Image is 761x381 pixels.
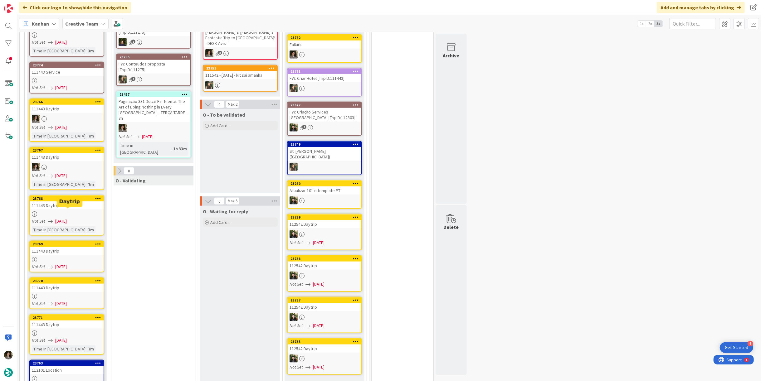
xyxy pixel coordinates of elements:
div: Time in [GEOGRAPHIC_DATA] [32,345,85,352]
div: 23677 [288,102,361,108]
div: 23749 [290,142,361,147]
a: 23737112542 DaytripBCNot Set[DATE] [287,297,362,333]
div: Time in [GEOGRAPHIC_DATA] [32,47,85,54]
div: 111443 Daytrip [30,153,104,161]
a: 23677FW: Criação Services [GEOGRAPHIC_DATA] [TripID:112303]BC [287,102,362,136]
i: Not Set [32,39,45,45]
a: 23766111443 DaytripMSNot Set[DATE]Time in [GEOGRAPHIC_DATA]:7m [29,99,104,142]
div: 23766 [33,100,104,104]
div: 23738 [288,256,361,262]
div: 23753 [203,65,277,71]
i: Not Set [32,124,45,130]
h5: Daytrip [59,199,80,205]
b: Creative Team [65,21,98,27]
span: : [171,145,172,152]
span: 1 [131,40,135,44]
div: 23762 [290,36,361,40]
div: Max 2 [228,103,237,106]
div: 111443 Daytrip [30,105,104,113]
i: Not Set [32,85,45,90]
div: 23769111443 Daytrip [30,241,104,255]
i: Not Set [119,134,132,139]
div: 112101 Location [30,366,104,374]
a: 23774111443 ServiceNot Set[DATE] [29,62,104,94]
div: FW: Criar Hotel [TripID:111443] [288,74,361,82]
div: IG [288,84,361,92]
div: Falkirk [288,41,361,49]
div: Time in [GEOGRAPHIC_DATA] [32,226,85,233]
div: 23770111443 Daytrip [30,278,104,292]
span: 0 [214,101,225,108]
i: Not Set [32,301,45,306]
i: Not Set [32,337,45,343]
span: O - Waiting for reply [203,208,248,215]
span: [DATE] [313,322,324,329]
div: 7m [86,181,95,188]
span: Kanban [32,20,49,27]
a: FW: Conteudos proposta [TripID:111275]MC [116,16,191,49]
div: 23768 [30,196,104,201]
div: 23769 [33,242,104,246]
a: 23739112542 DaytripBCNot Set[DATE] [287,214,362,250]
div: 23767 [33,148,104,152]
span: [DATE] [55,84,67,91]
img: avatar [4,368,13,377]
div: FW: Criação Services [GEOGRAPHIC_DATA] [TripID:112303] [288,108,361,122]
span: [DATE] [313,281,324,287]
i: Not Set [290,323,303,328]
img: MS [119,124,127,132]
div: 23774 [30,62,104,68]
div: 112542 Daytrip [288,220,361,228]
div: MS [203,49,277,57]
div: 23260 [288,181,361,186]
span: 1 [131,77,135,81]
img: MS [290,51,298,59]
div: Time in [GEOGRAPHIC_DATA] [32,181,85,188]
div: 23497 [117,92,190,97]
div: 1h 33m [172,145,188,152]
img: IG [205,81,213,89]
a: 23769111443 DaytripNot Set[DATE] [29,241,104,272]
a: 23768111443 DaytripNot Set[DATE]Time in [GEOGRAPHIC_DATA]:7m [29,195,104,236]
span: [DATE] [313,364,324,370]
div: 23769 [30,241,104,247]
img: MS [32,163,40,171]
div: BC [288,123,361,132]
div: 7m [86,345,95,352]
div: 23767111443 Daytrip [30,147,104,161]
div: MS [117,124,190,132]
div: 23739112542 Daytrip [288,215,361,228]
div: 23771111443 Daytrip [30,315,104,329]
div: St. [PERSON_NAME] ([GEOGRAPHIC_DATA]) [288,147,361,161]
div: 23763 [33,361,104,365]
div: Time in [GEOGRAPHIC_DATA] [32,133,85,139]
div: Get Started [725,345,748,351]
div: 23677 [290,103,361,107]
div: 23749 [288,142,361,147]
span: [DATE] [55,300,67,307]
a: 23755FW: Conteudos proposta [TripID:111275]IG [116,54,191,86]
span: 1x [637,21,646,27]
div: 23737112542 Daytrip [288,297,361,311]
div: Open Get Started checklist, remaining modules: 4 [720,342,753,353]
span: 0 [124,167,134,175]
div: 23260 [290,181,361,186]
a: 23497Paginação 331 Dolce Far Niente: The Art of Doing Nothing in Every [GEOGRAPHIC_DATA] – TERÇA ... [116,91,191,158]
div: 111443 Service [30,68,104,76]
span: O - To be validated [203,112,245,118]
img: MS [32,115,40,123]
div: 23735112542 Daytrip [288,339,361,353]
div: MS [30,163,104,171]
div: FW: [TripID:107927] - Roadbook - [PERSON_NAME] & [PERSON_NAME]'s Fantastic Trip to [GEOGRAPHIC_DA... [203,22,277,47]
span: 2x [646,21,654,27]
i: Not Set [290,240,303,245]
div: 23721 [288,69,361,74]
div: 111542 - [DATE] - kit sai amanha [203,71,277,79]
div: 23755 [120,55,190,59]
div: 23737 [290,298,361,302]
a: 23735112542 DaytripBCNot Set[DATE] [287,338,362,375]
div: IG [203,81,277,89]
span: Add Card... [210,219,230,225]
